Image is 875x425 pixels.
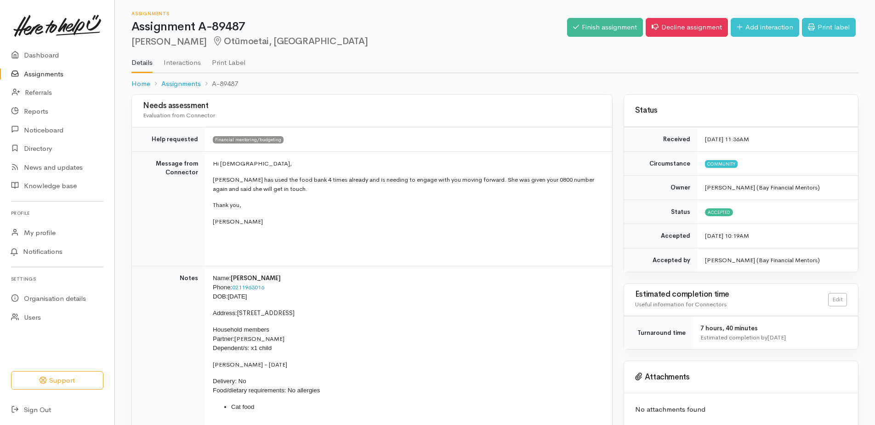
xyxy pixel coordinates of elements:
td: Received [624,127,698,152]
span: Delivery: No Food/dietary requirements: No allergies [213,378,320,394]
a: Finish assignment [567,18,643,37]
h3: Estimated completion time [635,290,828,299]
span: Phone: [213,284,232,291]
span: Address: [213,310,237,316]
a: Decline assignment [646,18,728,37]
h3: Attachments [635,373,847,382]
p: [PERSON_NAME] - [DATE] [213,360,601,369]
p: Hi [DEMOGRAPHIC_DATA], [213,159,601,168]
a: Interactions [164,46,201,72]
h6: Assignments [131,11,567,16]
span: 7 hours, 40 minutes [700,324,758,332]
a: Edit [828,293,847,306]
p: [PERSON_NAME] has used the food bank 4 times already and is needing to engage with you moving for... [213,175,601,193]
span: Household members Partner: [213,326,269,342]
td: Turnaround time [624,316,693,350]
div: Estimated completion by [700,333,847,342]
td: Message from Connector [132,151,205,266]
span: [PERSON_NAME] [231,274,281,282]
span: DOB: [213,293,228,300]
span: Accepted [705,208,733,216]
span: [STREET_ADDRESS] [237,309,295,317]
h3: Needs assessment [143,102,601,110]
a: Print Label [212,46,245,72]
span: Financial mentoring/budgeting [213,136,284,144]
span: Dependent/s: x1 child [213,345,272,351]
p: ­[PERSON_NAME] [213,325,601,353]
time: [DATE] 10:19AM [705,232,749,240]
span: Cat food [231,403,254,410]
p: No attachments found [635,404,847,415]
a: 0211963016 [232,283,264,291]
td: Owner [624,176,698,200]
h6: Profile [11,207,103,219]
time: [DATE] [767,333,786,341]
a: Details [131,46,153,73]
nav: breadcrumb [131,73,858,95]
time: [DATE] 11:36AM [705,135,749,143]
h3: Status [635,106,847,115]
td: [PERSON_NAME] (Bay Financial Mentors) [698,248,858,272]
td: Help requested [132,127,205,152]
td: Accepted [624,224,698,248]
a: Assignments [161,79,201,89]
span: Otūmoetai, [GEOGRAPHIC_DATA] [212,35,368,47]
a: Home [131,79,150,89]
span: Evaluation from Connector [143,111,215,119]
p: [PERSON_NAME] [213,217,601,226]
a: Add interaction [731,18,799,37]
td: Accepted by [624,248,698,272]
span: Useful information for Connectors [635,300,727,308]
h2: [PERSON_NAME] [131,36,567,47]
li: A-89487 [201,79,238,89]
span: [DATE] [228,293,247,300]
span: [PERSON_NAME] (Bay Financial Mentors) [705,184,820,191]
span: Name: [213,275,231,281]
td: Status [624,200,698,224]
h6: Settings [11,273,103,285]
button: Support [11,371,103,390]
td: Circumstance [624,151,698,176]
p: Thank you, [213,201,601,210]
a: Print label [802,18,856,37]
h1: Assignment A-89487 [131,20,567,34]
span: Community [705,160,738,167]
